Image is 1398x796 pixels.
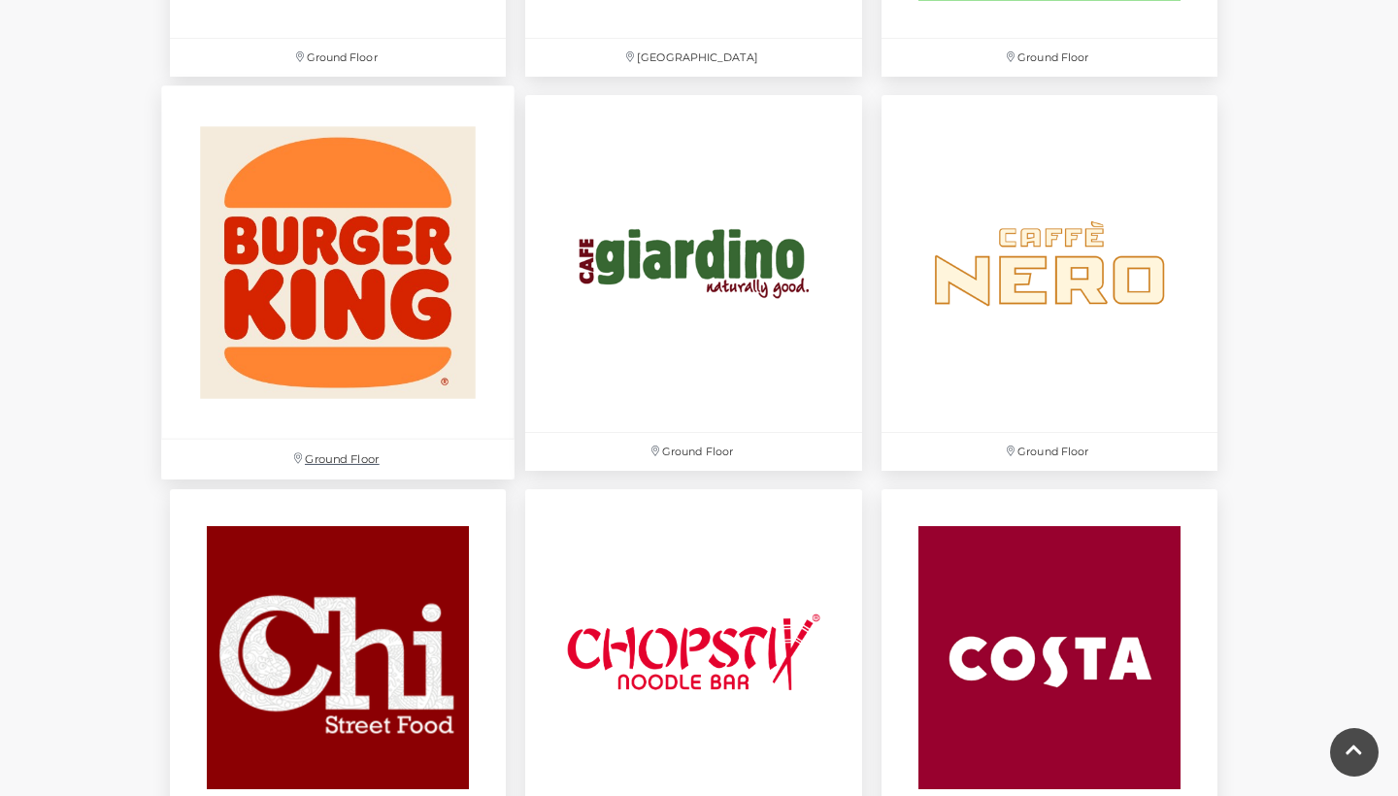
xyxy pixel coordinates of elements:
p: Ground Floor [525,433,861,471]
p: Ground Floor [170,39,506,77]
a: Ground Floor [872,85,1227,480]
p: Ground Floor [882,39,1217,77]
a: Ground Floor [516,85,871,480]
p: [GEOGRAPHIC_DATA] [525,39,861,77]
p: Ground Floor [882,433,1217,471]
a: Ground Floor [151,76,525,490]
p: Ground Floor [161,440,515,480]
